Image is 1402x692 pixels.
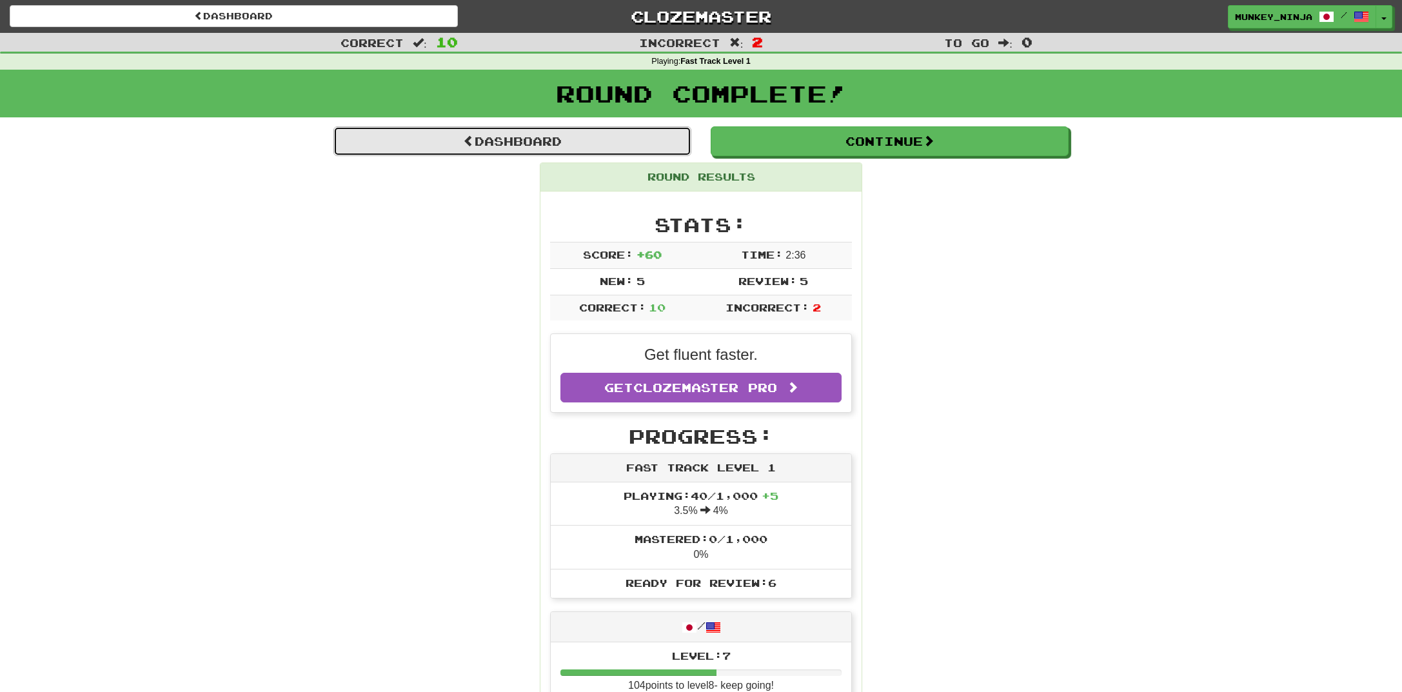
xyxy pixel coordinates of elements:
[1341,10,1347,19] span: /
[436,34,458,50] span: 10
[579,301,646,313] span: Correct:
[785,250,805,261] span: 2 : 36
[341,36,404,49] span: Correct
[672,649,731,662] span: Level: 7
[944,36,989,49] span: To go
[639,36,720,49] span: Incorrect
[333,126,691,156] a: Dashboard
[550,426,852,447] h2: Progress:
[624,489,778,502] span: Playing: 40 / 1,000
[998,37,1012,48] span: :
[711,126,1069,156] button: Continue
[1235,11,1312,23] span: munkey_ninja
[560,344,842,366] p: Get fluent faster.
[5,81,1397,106] h1: Round Complete!
[637,248,662,261] span: + 60
[1228,5,1376,28] a: munkey_ninja /
[635,533,767,545] span: Mastered: 0 / 1,000
[729,37,744,48] span: :
[413,37,427,48] span: :
[540,163,862,192] div: Round Results
[800,275,808,287] span: 5
[762,489,778,502] span: + 5
[649,301,666,313] span: 10
[10,5,458,27] a: Dashboard
[583,248,633,261] span: Score:
[738,275,797,287] span: Review:
[752,34,763,50] span: 2
[626,577,776,589] span: Ready for Review: 6
[726,301,809,313] span: Incorrect:
[741,248,783,261] span: Time:
[551,454,851,482] div: Fast Track Level 1
[551,612,851,642] div: /
[551,525,851,569] li: 0%
[637,275,645,287] span: 5
[600,275,633,287] span: New:
[560,373,842,402] a: GetClozemaster Pro
[813,301,821,313] span: 2
[550,214,852,235] h2: Stats:
[633,381,777,395] span: Clozemaster Pro
[1022,34,1032,50] span: 0
[551,482,851,526] li: 3.5% 4%
[477,5,925,28] a: Clozemaster
[680,57,751,66] strong: Fast Track Level 1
